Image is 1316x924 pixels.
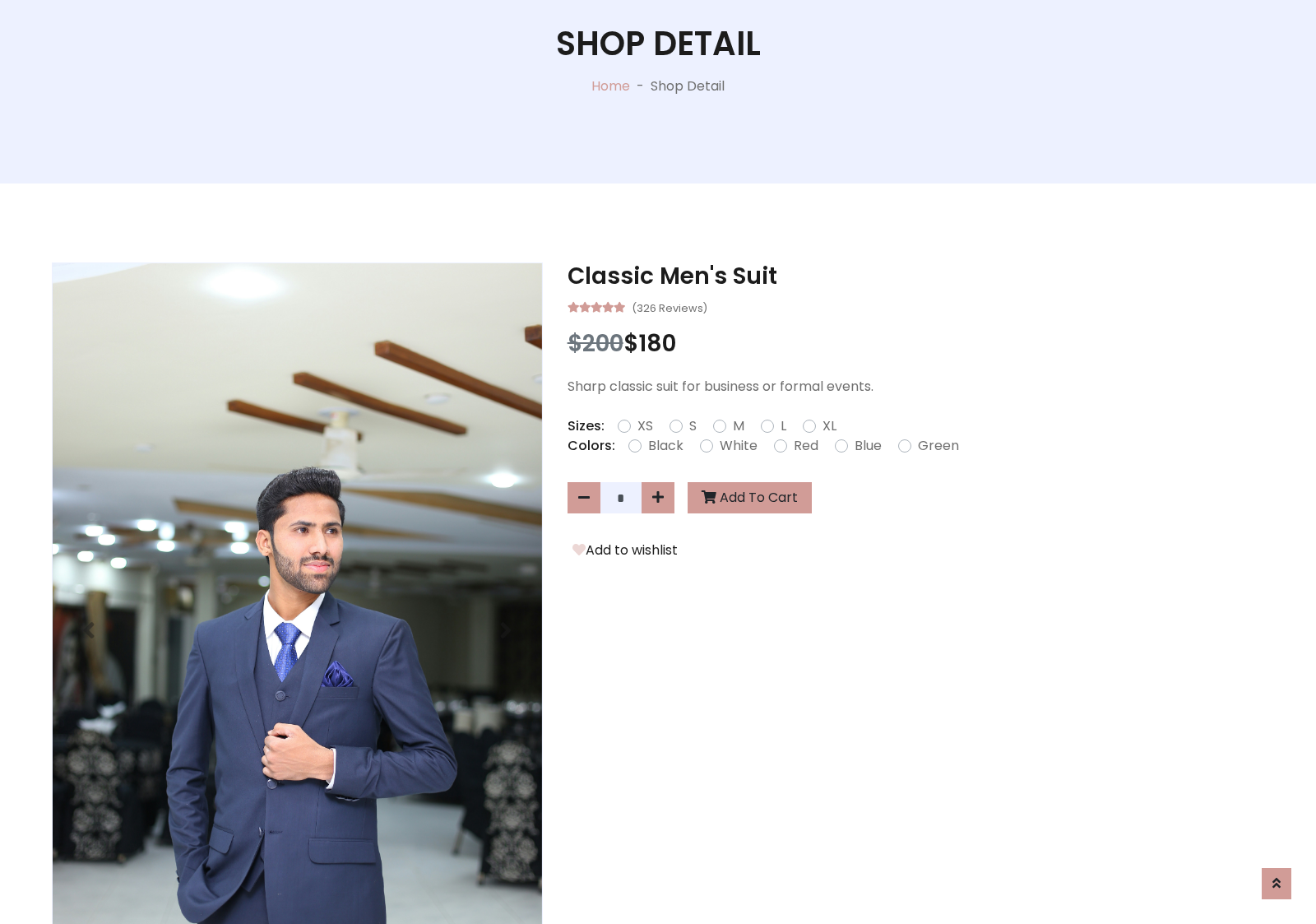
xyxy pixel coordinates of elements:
p: - [630,77,651,96]
button: Add To Cart [688,482,812,513]
p: Sharp classic suit for business or formal events. [568,377,1264,397]
p: Colors: [568,436,615,456]
label: XL [822,416,836,436]
label: S [689,416,697,436]
label: L [781,416,786,436]
span: 180 [638,327,676,360]
label: Blue [855,436,882,456]
a: Home [591,77,630,95]
label: Black [648,436,683,456]
label: Green [918,436,959,456]
h1: Shop Detail [556,24,761,63]
label: XS [637,416,653,436]
label: Red [794,436,818,456]
h3: Classic Men's Suit [568,262,1264,290]
h3: $ [568,330,1264,358]
p: Sizes: [568,416,605,436]
label: M [733,416,744,436]
p: Shop Detail [651,77,725,96]
label: White [720,436,758,456]
small: (326 Reviews) [632,297,707,317]
button: Add to wishlist [568,540,683,561]
span: $200 [568,327,623,360]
